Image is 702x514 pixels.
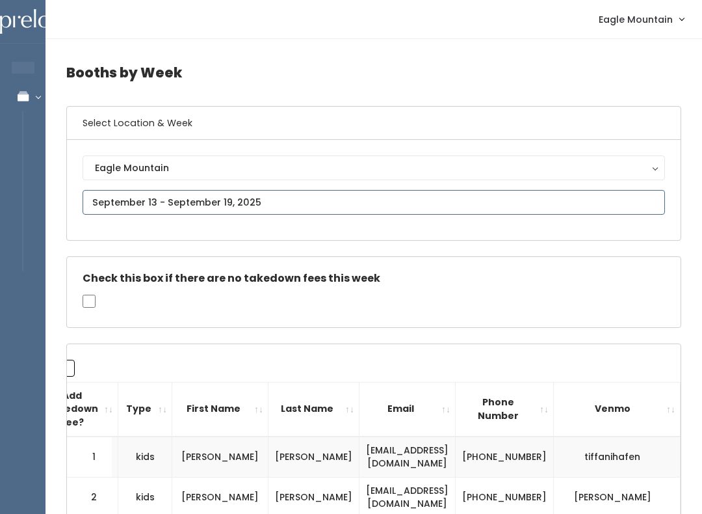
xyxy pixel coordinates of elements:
input: September 13 - September 19, 2025 [83,190,665,215]
th: Venmo: activate to sort column ascending [554,382,681,436]
td: kids [118,437,172,478]
h6: Select Location & Week [67,107,681,140]
button: Eagle Mountain [83,156,665,180]
td: tiffanihafen [554,437,681,478]
td: [PERSON_NAME] [172,437,268,478]
td: 1 [67,437,112,478]
a: Eagle Mountain [586,5,697,33]
th: Phone Number: activate to sort column ascending [456,382,554,436]
td: [PHONE_NUMBER] [456,437,554,478]
th: Last Name: activate to sort column ascending [268,382,359,436]
td: [EMAIL_ADDRESS][DOMAIN_NAME] [359,437,456,478]
td: [PERSON_NAME] [268,437,359,478]
th: Type: activate to sort column ascending [118,382,172,436]
th: First Name: activate to sort column ascending [172,382,268,436]
h5: Check this box if there are no takedown fees this week [83,273,665,284]
h4: Booths by Week [66,55,681,90]
th: Add Takedown Fee?: activate to sort column ascending [39,382,118,436]
div: Eagle Mountain [95,161,653,175]
span: Eagle Mountain [599,12,673,27]
th: Email: activate to sort column ascending [359,382,456,436]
